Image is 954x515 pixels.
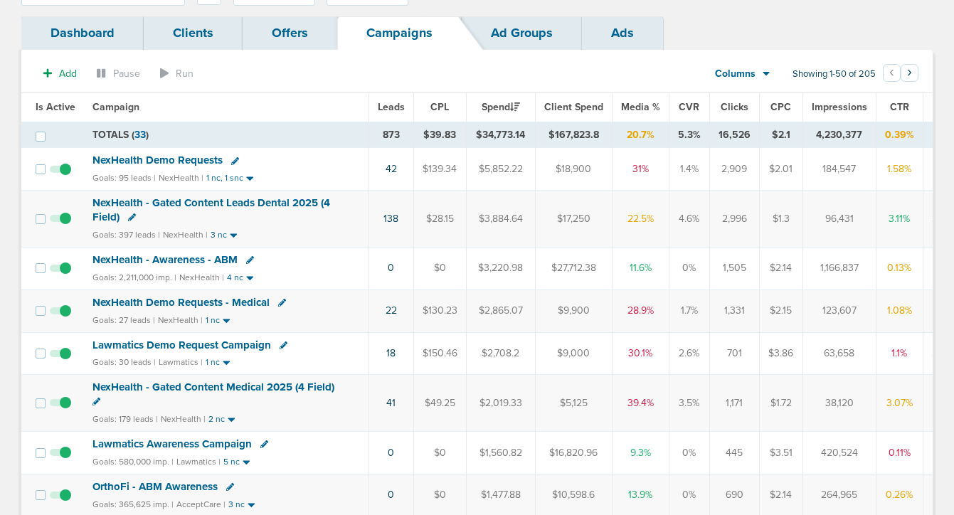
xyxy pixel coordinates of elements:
small: 3 nc [228,499,245,510]
td: 184,547 [802,148,876,191]
td: $27,712.38 [535,247,612,290]
span: Add [59,68,77,80]
span: CPL [430,101,449,113]
a: 0 [388,262,394,274]
td: $167,823.8 [535,122,612,148]
small: AcceptCare | [176,499,226,509]
td: 0% [669,247,709,290]
td: 445 [709,431,759,474]
td: $9,000 [535,332,612,375]
td: 701 [709,332,759,375]
small: Goals: 2,211,000 imp. | [92,272,176,283]
small: Goals: 580,000 imp. | [92,457,174,467]
a: Ads [582,16,663,50]
span: Showing 1-50 of 205 [793,68,876,80]
td: 1.7% [669,290,709,332]
td: 0% [669,431,709,474]
button: Add [36,63,85,84]
span: Client Spend [544,101,603,113]
td: 1.4% [669,148,709,191]
td: $2.14 [759,247,802,290]
td: 39.4% [612,375,669,431]
button: Go to next page [901,64,918,82]
small: Goals: 27 leads | [92,315,155,326]
td: $3,220.98 [466,247,535,290]
td: $49.25 [413,375,466,431]
a: 41 [386,397,396,409]
td: 1,166,837 [802,247,876,290]
td: 2,909 [709,148,759,191]
span: Leads [378,101,405,113]
td: $139.34 [413,148,466,191]
small: Goals: 397 leads | [92,230,160,240]
td: $5,852.22 [466,148,535,191]
td: 11.6% [612,247,669,290]
span: Impressions [812,101,867,113]
td: 16,526 [709,122,759,148]
ul: Pagination [883,66,918,83]
a: 42 [386,163,397,175]
td: 873 [369,122,413,148]
td: $3.86 [759,332,802,375]
small: NexHealth | [163,230,208,240]
small: NexHealth | [158,315,203,325]
td: 20.7% [612,122,669,148]
td: $2.01 [759,148,802,191]
a: 138 [383,213,398,225]
small: NexHealth | [161,414,206,424]
td: $130.23 [413,290,466,332]
span: NexHealth - Gated Content Leads Dental 2025 (4 Field) [92,196,330,223]
small: NexHealth | [179,272,224,282]
a: 0 [388,447,394,459]
a: Dashboard [21,16,144,50]
td: 0.11% [876,431,923,474]
td: $2,865.07 [466,290,535,332]
small: 4 nc [227,272,243,283]
td: 2,996 [709,191,759,247]
span: CVR [679,101,699,113]
span: CTR [890,101,909,113]
a: 18 [386,347,396,359]
span: Is Active [36,101,75,113]
span: NexHealth Demo Requests [92,154,223,166]
td: 38,120 [802,375,876,431]
small: 1 nc, 1 snc [206,173,243,184]
small: Goals: 179 leads | [92,414,158,425]
small: NexHealth | [159,173,203,183]
td: 28.9% [612,290,669,332]
a: 22 [386,304,397,317]
td: $1.3 [759,191,802,247]
td: $150.46 [413,332,466,375]
td: 4,230,377 [802,122,876,148]
a: Campaigns [337,16,462,50]
td: 1,331 [709,290,759,332]
td: $3,884.64 [466,191,535,247]
span: NexHealth - Gated Content Medical 2025 (4 Field) [92,381,334,393]
span: NexHealth Demo Requests - Medical [92,296,270,309]
td: 420,524 [802,431,876,474]
a: Offers [243,16,337,50]
td: 1,505 [709,247,759,290]
span: Spend [482,101,520,113]
td: 3.11% [876,191,923,247]
td: 1,171 [709,375,759,431]
td: $3.51 [759,431,802,474]
small: Goals: 30 leads | [92,357,156,368]
span: OrthoFi - ABM Awareness [92,480,218,493]
span: Lawmatics Demo Request Campaign [92,339,271,351]
td: 0.13% [876,247,923,290]
span: Clicks [721,101,748,113]
td: $17,250 [535,191,612,247]
td: $28.15 [413,191,466,247]
a: Ad Groups [462,16,582,50]
td: 123,607 [802,290,876,332]
td: $2.15 [759,290,802,332]
small: Lawmatics | [176,457,221,467]
td: $2.1 [759,122,802,148]
td: TOTALS ( ) [84,122,369,148]
td: $5,125 [535,375,612,431]
td: 96,431 [802,191,876,247]
td: 4.6% [669,191,709,247]
td: $16,820.96 [535,431,612,474]
small: 1 nc [206,315,220,326]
